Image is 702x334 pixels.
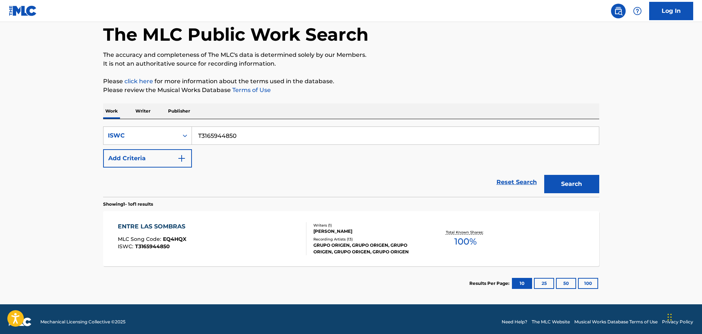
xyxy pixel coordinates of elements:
div: Writers ( 1 ) [313,223,424,228]
a: The MLC Website [532,319,570,325]
span: ISWC : [118,243,135,250]
a: Log In [649,2,693,20]
a: Privacy Policy [662,319,693,325]
div: ISWC [108,131,174,140]
div: Drag [668,306,672,328]
span: Mechanical Licensing Collective © 2025 [40,319,126,325]
img: MLC Logo [9,5,37,16]
a: Public Search [611,4,626,18]
img: 9d2ae6d4665cec9f34b9.svg [177,154,186,163]
div: GRUPO ORIGEN, GRUPO ORIGEN, GRUPO ORIGEN, GRUPO ORIGEN, GRUPO ORIGEN [313,242,424,255]
div: ENTRE LAS SOMBRAS [118,222,189,231]
form: Search Form [103,126,599,197]
button: Add Criteria [103,149,192,168]
p: The accuracy and completeness of The MLC's data is determined solely by our Members. [103,51,599,59]
a: Reset Search [493,174,541,190]
a: Musical Works Database Terms of Use [574,319,658,325]
button: 100 [578,278,598,289]
button: 25 [534,278,554,289]
button: 50 [556,278,576,289]
a: Need Help? [502,319,527,325]
a: ENTRE LAS SOMBRASMLC Song Code:EQ4HQXISWC:T3165944850Writers (1)[PERSON_NAME]Recording Artists (1... [103,211,599,266]
span: EQ4HQX [163,236,186,242]
span: 100 % [454,235,477,248]
p: Total Known Shares: [446,230,485,235]
p: It is not an authoritative source for recording information. [103,59,599,68]
div: Recording Artists ( 13 ) [313,236,424,242]
button: 10 [512,278,532,289]
a: Terms of Use [231,87,271,93]
button: Search [544,175,599,193]
img: search [614,7,623,15]
p: Writer [133,103,153,119]
span: MLC Song Code : [118,236,163,242]
p: Work [103,103,120,119]
span: T3165944850 [135,243,170,250]
iframe: Chat Widget [665,299,702,334]
div: Help [630,4,645,18]
p: Please for more information about the terms used in the database. [103,77,599,86]
p: Please review the Musical Works Database [103,86,599,95]
a: click here [124,78,153,85]
h1: The MLC Public Work Search [103,23,368,45]
img: help [633,7,642,15]
p: Results Per Page: [469,280,511,287]
p: Showing 1 - 1 of 1 results [103,201,153,208]
div: [PERSON_NAME] [313,228,424,235]
p: Publisher [166,103,192,119]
